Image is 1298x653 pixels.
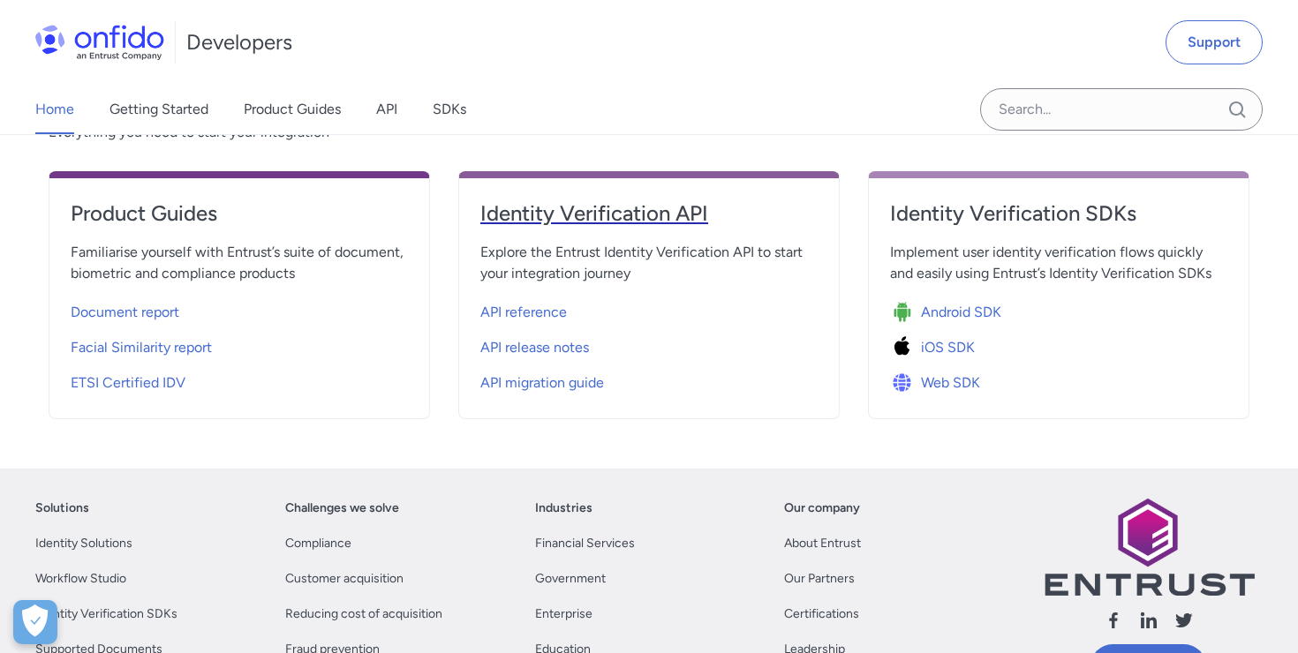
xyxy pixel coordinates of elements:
[535,533,635,554] a: Financial Services
[71,362,408,397] a: ETSI Certified IDV
[890,371,921,395] img: Icon Web SDK
[35,498,89,519] a: Solutions
[1173,610,1195,631] svg: Follow us X (Twitter)
[71,302,179,323] span: Document report
[784,604,859,625] a: Certifications
[433,85,466,134] a: SDKs
[480,372,604,394] span: API migration guide
[480,199,818,242] a: Identity Verification API
[784,533,861,554] a: About Entrust
[921,372,980,394] span: Web SDK
[71,337,212,358] span: Facial Similarity report
[35,568,126,589] a: Workflow Studio
[285,568,404,589] a: Customer acquisition
[1166,20,1263,64] a: Support
[1138,610,1159,637] a: Follow us linkedin
[921,302,1001,323] span: Android SDK
[480,291,818,326] a: API reference
[244,85,341,134] a: Product Guides
[535,498,592,519] a: Industries
[35,604,177,625] a: Identity Verification SDKs
[535,604,592,625] a: Enterprise
[376,85,397,134] a: API
[285,604,442,625] a: Reducing cost of acquisition
[480,242,818,284] span: Explore the Entrust Identity Verification API to start your integration journey
[109,85,208,134] a: Getting Started
[1103,610,1124,631] svg: Follow us facebook
[890,291,1227,326] a: Icon Android SDKAndroid SDK
[480,302,567,323] span: API reference
[71,326,408,362] a: Facial Similarity report
[71,372,185,394] span: ETSI Certified IDV
[980,88,1263,131] input: Onfido search input field
[784,498,860,519] a: Our company
[890,362,1227,397] a: Icon Web SDKWeb SDK
[186,28,292,56] h1: Developers
[921,337,975,358] span: iOS SDK
[71,199,408,228] h4: Product Guides
[71,199,408,242] a: Product Guides
[480,337,589,358] span: API release notes
[890,199,1227,242] a: Identity Verification SDKs
[535,568,606,589] a: Government
[35,25,164,60] img: Onfido Logo
[1173,610,1195,637] a: Follow us X (Twitter)
[35,85,74,134] a: Home
[890,242,1227,284] span: Implement user identity verification flows quickly and easily using Entrust’s Identity Verificati...
[13,600,57,644] button: Open Preferences
[890,199,1227,228] h4: Identity Verification SDKs
[480,326,818,362] a: API release notes
[1138,610,1159,631] svg: Follow us linkedin
[890,300,921,325] img: Icon Android SDK
[784,568,855,589] a: Our Partners
[480,199,818,228] h4: Identity Verification API
[71,291,408,326] a: Document report
[890,335,921,360] img: Icon iOS SDK
[480,362,818,397] a: API migration guide
[1103,610,1124,637] a: Follow us facebook
[1043,498,1255,596] img: Entrust logo
[35,533,132,554] a: Identity Solutions
[71,242,408,284] span: Familiarise yourself with Entrust’s suite of document, biometric and compliance products
[890,326,1227,362] a: Icon iOS SDKiOS SDK
[13,600,57,644] div: Cookie Preferences
[285,533,351,554] a: Compliance
[285,498,399,519] a: Challenges we solve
